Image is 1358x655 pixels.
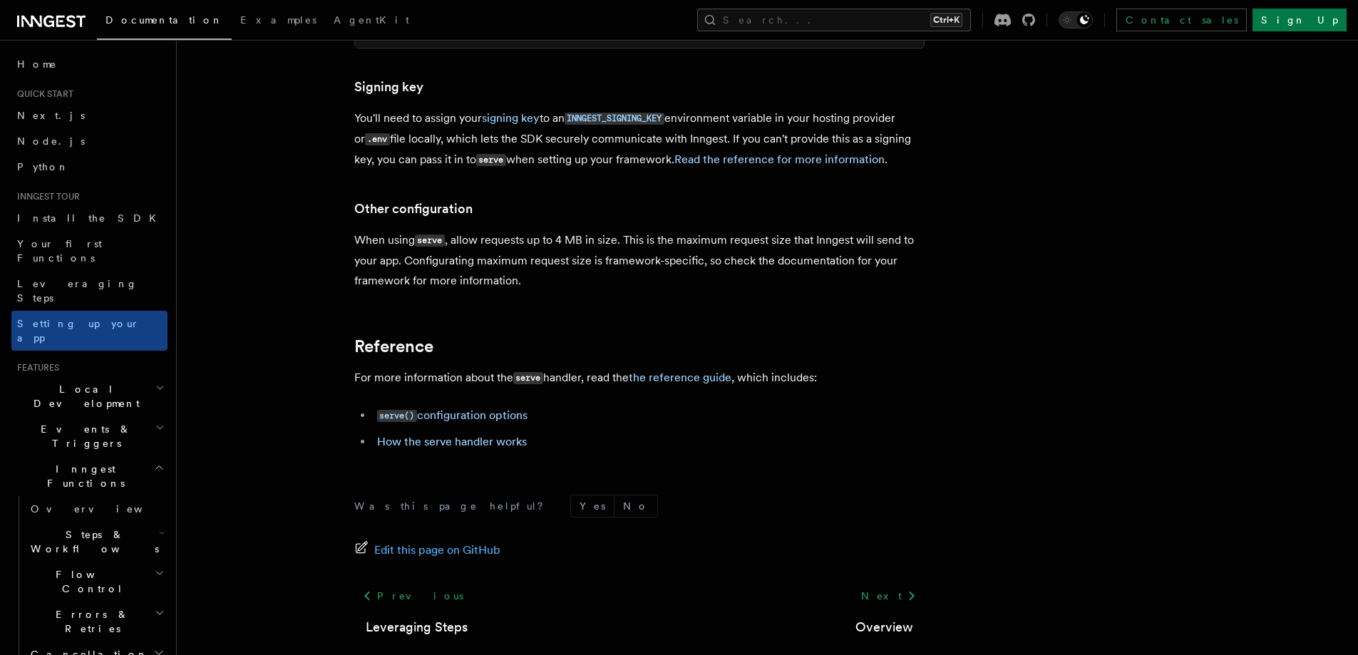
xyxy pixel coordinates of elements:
[17,161,69,172] span: Python
[354,199,473,219] a: Other configuration
[11,271,168,311] a: Leveraging Steps
[11,462,154,490] span: Inngest Functions
[11,205,168,231] a: Install the SDK
[17,110,85,121] span: Next.js
[334,14,409,26] span: AgentKit
[232,4,325,38] a: Examples
[11,311,168,351] a: Setting up your app
[374,540,500,560] span: Edit this page on GitHub
[17,318,140,344] span: Setting up your app
[377,435,527,448] a: How the serve handler works
[11,231,168,271] a: Your first Functions
[354,540,500,560] a: Edit this page on GitHub
[697,9,971,31] button: Search...Ctrl+K
[240,14,317,26] span: Examples
[97,4,232,40] a: Documentation
[853,583,925,609] a: Next
[855,617,913,637] a: Overview
[354,336,433,356] a: Reference
[25,567,155,596] span: Flow Control
[476,154,506,166] code: serve
[25,522,168,562] button: Steps & Workflows
[565,113,664,125] code: INNGEST_SIGNING_KEY
[1059,11,1093,29] button: Toggle dark mode
[377,408,528,422] a: serve()configuration options
[11,103,168,128] a: Next.js
[11,128,168,154] a: Node.js
[1252,9,1347,31] a: Sign Up
[415,234,445,247] code: serve
[11,191,80,202] span: Inngest tour
[354,108,925,170] p: You'll need to assign your to an environment variable in your hosting provider or file locally, w...
[17,57,57,71] span: Home
[25,562,168,602] button: Flow Control
[1116,9,1247,31] a: Contact sales
[25,496,168,522] a: Overview
[11,51,168,77] a: Home
[629,371,731,384] a: the reference guide
[25,602,168,641] button: Errors & Retries
[365,133,390,145] code: .env
[11,362,59,373] span: Features
[614,495,657,517] button: No
[17,212,165,224] span: Install the SDK
[674,153,885,166] a: Read the reference for more information
[11,422,155,450] span: Events & Triggers
[354,77,423,97] a: Signing key
[571,495,614,517] button: Yes
[354,230,925,291] p: When using , allow requests up to 4 MB in size. This is the maximum request size that Inngest wil...
[354,583,472,609] a: Previous
[482,111,540,125] a: signing key
[25,607,155,636] span: Errors & Retries
[366,617,468,637] a: Leveraging Steps
[11,382,155,411] span: Local Development
[565,111,664,125] a: INNGEST_SIGNING_KEY
[25,527,159,556] span: Steps & Workflows
[11,154,168,180] a: Python
[11,456,168,496] button: Inngest Functions
[11,376,168,416] button: Local Development
[325,4,418,38] a: AgentKit
[354,368,925,388] p: For more information about the handler, read the , which includes:
[106,14,223,26] span: Documentation
[11,88,73,100] span: Quick start
[930,13,962,27] kbd: Ctrl+K
[11,416,168,456] button: Events & Triggers
[513,372,543,384] code: serve
[354,499,553,513] p: Was this page helpful?
[17,135,85,147] span: Node.js
[17,278,138,304] span: Leveraging Steps
[377,410,417,422] code: serve()
[31,503,178,515] span: Overview
[17,238,102,264] span: Your first Functions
